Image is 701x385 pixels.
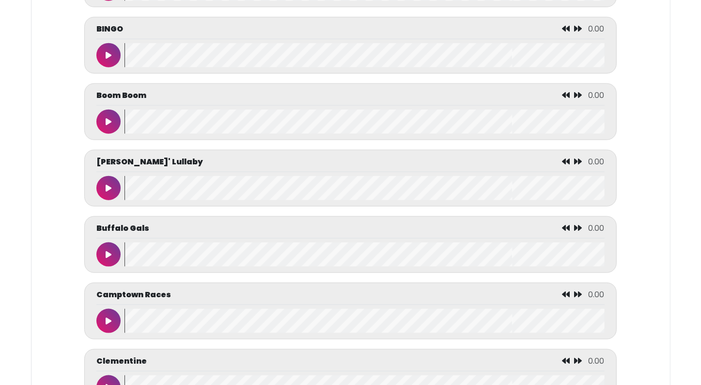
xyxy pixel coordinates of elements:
span: 0.00 [589,355,605,367]
span: 0.00 [589,156,605,167]
span: 0.00 [589,23,605,34]
span: 0.00 [589,90,605,101]
span: 0.00 [589,289,605,300]
span: 0.00 [589,223,605,234]
p: Boom Boom [96,90,146,101]
p: Camptown Races [96,289,171,301]
p: BINGO [96,23,123,35]
p: Clementine [96,355,147,367]
p: [PERSON_NAME]' Lullaby [96,156,203,168]
p: Buffalo Gals [96,223,149,234]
